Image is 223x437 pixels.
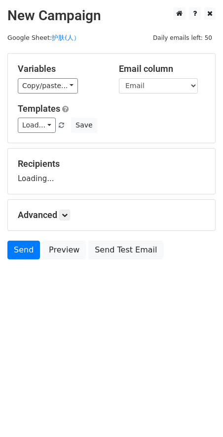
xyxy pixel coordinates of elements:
a: Load... [18,118,56,133]
h5: Advanced [18,210,205,220]
div: Loading... [18,158,205,184]
h5: Variables [18,63,104,74]
small: Google Sheet: [7,34,80,41]
a: Send [7,241,40,259]
button: Save [71,118,97,133]
a: Preview [42,241,86,259]
a: Templates [18,103,60,114]
a: Daily emails left: 50 [149,34,216,41]
h5: Recipients [18,158,205,169]
span: Daily emails left: 50 [149,32,216,43]
a: Send Test Email [88,241,163,259]
a: 护肤(人） [52,34,80,41]
a: Copy/paste... [18,78,78,94]
h2: New Campaign [7,7,216,24]
h5: Email column [119,63,205,74]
